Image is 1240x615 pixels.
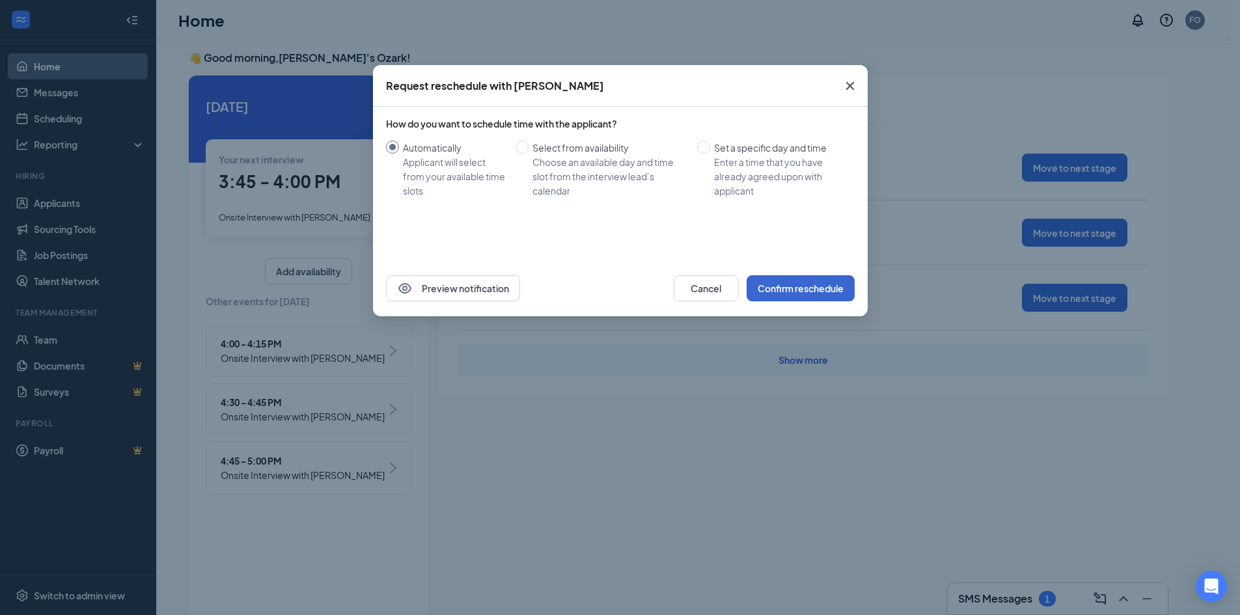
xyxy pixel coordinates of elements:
div: Select from availability [532,141,687,155]
svg: Cross [842,78,858,94]
div: Set a specific day and time [714,141,844,155]
button: Cancel [674,275,739,301]
svg: Eye [397,280,413,296]
button: Close [833,65,868,107]
div: How do you want to schedule time with the applicant? [386,117,855,130]
div: Applicant will select from your available time slots [403,155,505,198]
div: Enter a time that you have already agreed upon with applicant [714,155,844,198]
div: Open Intercom Messenger [1196,571,1227,602]
button: Confirm reschedule [747,275,855,301]
div: Request reschedule with [PERSON_NAME] [386,79,604,93]
div: Choose an available day and time slot from the interview lead’s calendar [532,155,687,198]
div: Automatically [403,141,505,155]
button: EyePreview notification [386,275,520,301]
